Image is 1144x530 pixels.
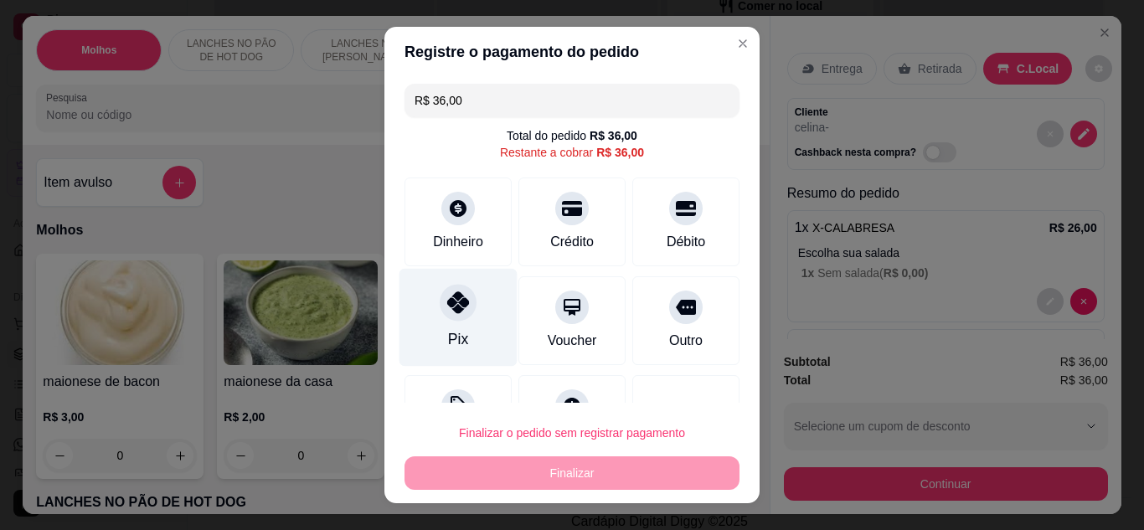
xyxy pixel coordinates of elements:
div: Pix [448,328,468,350]
div: Débito [667,232,705,252]
div: Voucher [548,331,597,351]
div: R$ 36,00 [596,144,644,161]
div: R$ 36,00 [590,127,637,144]
button: Finalizar o pedido sem registrar pagamento [405,416,739,450]
div: Total do pedido [507,127,637,144]
div: Crédito [550,232,594,252]
div: Outro [669,331,703,351]
input: Ex.: hambúrguer de cordeiro [415,84,729,117]
div: Dinheiro [433,232,483,252]
button: Close [729,30,756,57]
header: Registre o pagamento do pedido [384,27,760,77]
div: Restante a cobrar [500,144,644,161]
